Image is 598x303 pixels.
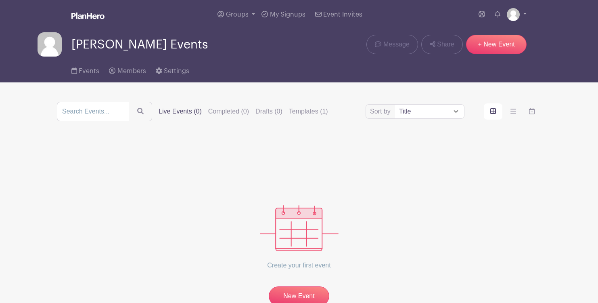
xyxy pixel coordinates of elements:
a: Settings [156,57,189,82]
p: Create your first event [260,251,339,280]
label: Drafts (0) [255,107,282,116]
a: Members [109,57,146,82]
input: Search Events... [57,102,129,121]
span: Message [383,40,410,49]
img: logo_white-6c42ec7e38ccf1d336a20a19083b03d10ae64f83f12c07503d8b9e83406b4c7d.svg [71,13,105,19]
label: Templates (1) [289,107,328,116]
span: [PERSON_NAME] Events [71,38,208,51]
label: Sort by [370,107,393,116]
span: My Signups [270,11,305,18]
label: Completed (0) [208,107,249,116]
img: default-ce2991bfa6775e67f084385cd625a349d9dcbb7a52a09fb2fda1e96e2d18dcdb.png [507,8,520,21]
a: Share [421,35,463,54]
img: events_empty-56550af544ae17c43cc50f3ebafa394433d06d5f1891c01edc4b5d1d59cfda54.svg [260,205,339,251]
div: filters [159,107,328,116]
a: Events [71,57,99,82]
label: Live Events (0) [159,107,202,116]
span: Event Invites [323,11,362,18]
a: Message [366,35,418,54]
span: Settings [164,68,189,74]
span: Share [437,40,454,49]
a: + New Event [466,35,527,54]
span: Members [117,68,146,74]
span: Events [79,68,99,74]
div: order and view [484,103,541,120]
span: Groups [226,11,249,18]
img: default-ce2991bfa6775e67f084385cd625a349d9dcbb7a52a09fb2fda1e96e2d18dcdb.png [38,32,62,57]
